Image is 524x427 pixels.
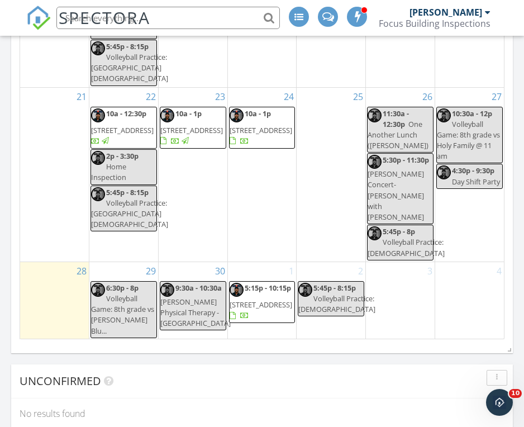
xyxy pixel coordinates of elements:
a: Go to September 23, 2025 [213,88,227,106]
a: Go to September 25, 2025 [351,88,365,106]
img: lance_coffman_commercial_inspector_focus_building_inspections.png [368,155,382,169]
span: 2p - 3:30p [106,151,139,161]
span: Volleyball Game: 8th grade vs Holy Family @ 11 am [437,119,500,162]
span: 5:45p - 8:15p [106,41,149,51]
span: [PERSON_NAME] Physical Therapy - [GEOGRAPHIC_DATA] [160,297,231,328]
td: Go to September 23, 2025 [158,87,227,262]
td: Go to September 30, 2025 [158,262,227,339]
span: Home Inspection [91,162,126,182]
a: Go to October 1, 2025 [287,262,296,280]
span: 10:30a - 12p [452,108,492,118]
a: Go to September 30, 2025 [213,262,227,280]
span: 5:45p - 8:15p [106,187,149,197]
span: 10 [509,389,522,398]
td: Go to September 22, 2025 [89,87,159,262]
span: 5:45p - 8:15p [313,283,356,293]
a: 5:15p - 10:15p [STREET_ADDRESS] [229,281,296,324]
span: 9:30a - 10:30a [175,283,222,293]
img: lance_coffman_commercial_inspector_focus_building_inspections.png [160,108,174,122]
a: 10a - 1p [STREET_ADDRESS] [230,108,292,146]
span: Unconfirmed [20,373,101,388]
a: 10a - 12:30p [STREET_ADDRESS] [91,108,154,146]
td: Go to October 3, 2025 [366,262,435,339]
a: 10a - 12:30p [STREET_ADDRESS] [90,107,157,149]
img: lance_coffman_commercial_inspector_focus_building_inspections.png [91,283,105,297]
span: [STREET_ADDRESS] [160,125,223,135]
img: lance_coffman_commercial_inspector_focus_building_inspections.png [230,108,244,122]
a: 10a - 1p [STREET_ADDRESS] [160,107,226,149]
a: Go to September 27, 2025 [489,88,504,106]
img: lance_coffman_commercial_inspector_focus_building_inspections.png [368,226,382,240]
span: 4:30p - 9:30p [452,165,494,175]
td: Go to September 24, 2025 [227,87,297,262]
a: 5:15p - 10:15p [STREET_ADDRESS] [230,283,293,320]
a: Go to September 21, 2025 [74,88,89,106]
img: lance_coffman_commercial_inspector_focus_building_inspections.png [160,283,174,297]
img: lance_coffman_commercial_inspector_focus_building_inspections.png [91,187,105,201]
div: Focus Building Inspections [379,18,490,29]
span: 5:15p - 10:15p [245,283,291,293]
a: Go to September 22, 2025 [144,88,158,106]
span: Volleyball Practice: [DEMOGRAPHIC_DATA] [368,237,445,258]
img: lance_coffman_commercial_inspector_focus_building_inspections.png [298,283,312,297]
span: [STREET_ADDRESS] [230,125,292,135]
span: 10a - 1p [245,108,271,118]
td: Go to September 29, 2025 [89,262,159,339]
a: Go to September 28, 2025 [74,262,89,280]
img: lance_coffman_commercial_inspector_focus_building_inspections.png [368,108,382,122]
td: Go to October 2, 2025 [297,262,366,339]
span: Volleyball Game: 8th grade vs [PERSON_NAME] Blu... [91,293,154,336]
img: lance_coffman_commercial_inspector_focus_building_inspections.png [437,108,451,122]
a: Go to October 2, 2025 [356,262,365,280]
a: SPECTORA [26,15,150,39]
img: lance_coffman_commercial_inspector_focus_building_inspections.png [437,165,451,179]
img: The Best Home Inspection Software - Spectora [26,6,51,30]
span: Volleyball Practice: [GEOGRAPHIC_DATA][DEMOGRAPHIC_DATA] [91,198,168,229]
a: 10a - 1p [STREET_ADDRESS] [160,108,223,146]
td: Go to September 25, 2025 [297,87,366,262]
span: Volleyball Practice: [DEMOGRAPHIC_DATA] [298,293,375,314]
td: Go to September 27, 2025 [435,87,504,262]
div: [PERSON_NAME] [409,7,482,18]
img: lance_coffman_commercial_inspector_focus_building_inspections.png [91,41,105,55]
a: Go to September 26, 2025 [420,88,435,106]
span: 10a - 12:30p [106,108,146,118]
img: lance_coffman_commercial_inspector_focus_building_inspections.png [91,151,105,165]
span: 5:45p - 8p [383,226,415,236]
span: 6:30p - 8p [106,283,139,293]
td: Go to September 21, 2025 [20,87,89,262]
span: One Another Lunch ([PERSON_NAME]) [368,119,428,150]
a: Go to October 3, 2025 [425,262,435,280]
td: Go to September 28, 2025 [20,262,89,339]
input: Search everything... [56,7,280,29]
span: [STREET_ADDRESS] [91,125,154,135]
a: Go to September 24, 2025 [282,88,296,106]
span: Day Shift Party [452,177,500,187]
img: lance_coffman_commercial_inspector_focus_building_inspections.png [91,108,105,122]
span: 10a - 1p [175,108,202,118]
img: lance_coffman_commercial_inspector_focus_building_inspections.png [230,283,244,297]
span: 5:30p - 11:30p [383,155,429,165]
iframe: Intercom live chat [486,389,513,416]
a: Go to September 29, 2025 [144,262,158,280]
span: [PERSON_NAME] Concert- [PERSON_NAME] with [PERSON_NAME] [368,169,424,222]
a: Go to October 4, 2025 [494,262,504,280]
td: Go to October 4, 2025 [435,262,504,339]
span: [STREET_ADDRESS] [230,300,292,310]
a: 10a - 1p [STREET_ADDRESS] [229,107,296,149]
td: Go to October 1, 2025 [227,262,297,339]
span: 11:30a - 12:30p [383,108,409,129]
td: Go to September 26, 2025 [366,87,435,262]
span: Volleyball Practice: [GEOGRAPHIC_DATA][DEMOGRAPHIC_DATA] [91,52,168,83]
